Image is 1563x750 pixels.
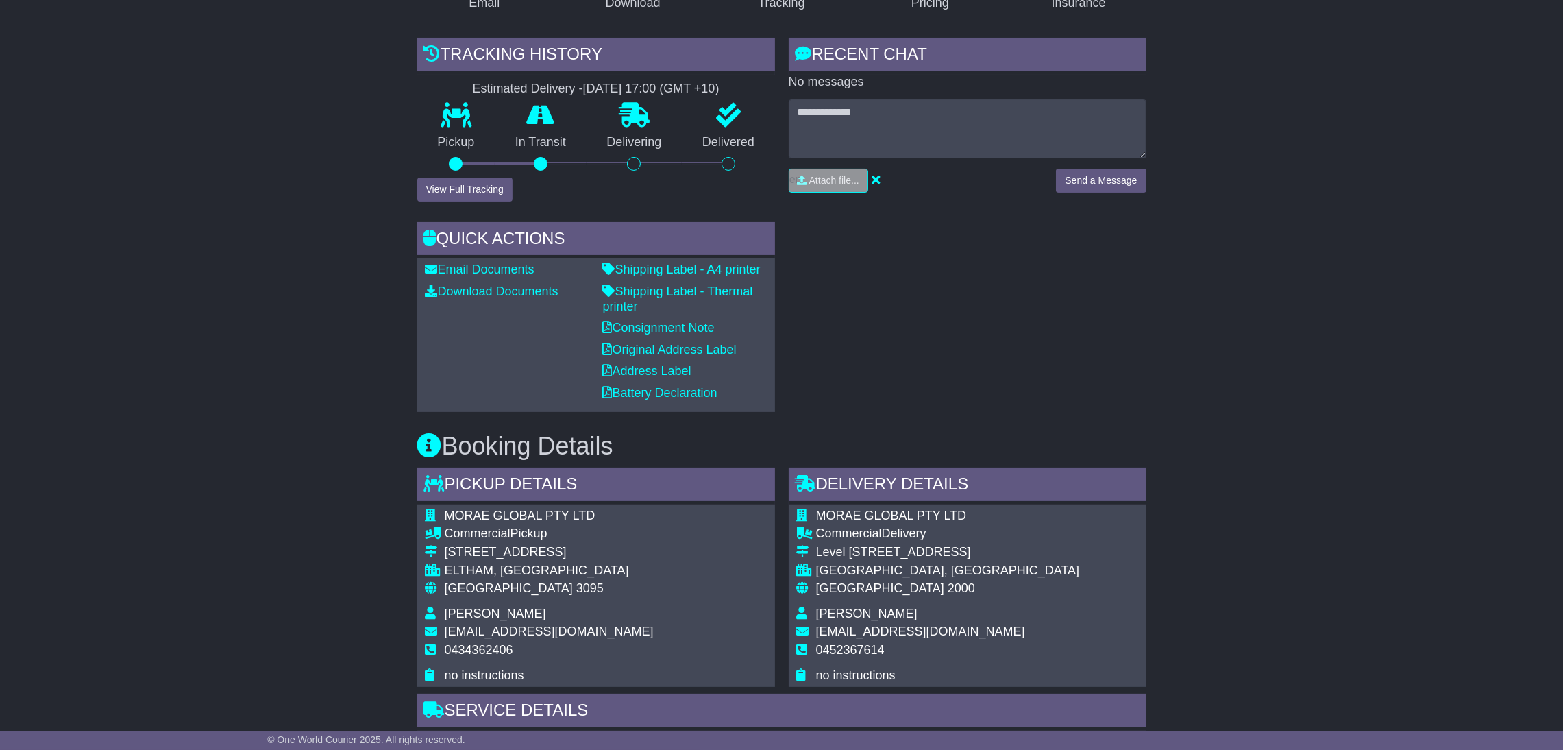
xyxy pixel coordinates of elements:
[445,509,595,522] span: MORAE GLOBAL PTY LTD
[417,694,1146,731] div: Service Details
[789,75,1146,90] p: No messages
[948,581,975,595] span: 2000
[816,668,896,682] span: no instructions
[445,625,654,638] span: [EMAIL_ADDRESS][DOMAIN_NAME]
[603,364,691,378] a: Address Label
[445,668,524,682] span: no instructions
[603,321,715,335] a: Consignment Note
[603,386,717,400] a: Battery Declaration
[576,581,604,595] span: 3095
[603,263,761,276] a: Shipping Label - A4 printer
[1056,169,1146,193] button: Send a Message
[445,643,513,657] span: 0434362406
[445,527,510,540] span: Commercial
[816,545,1080,560] div: Level [STREET_ADDRESS]
[789,38,1146,75] div: RECENT CHAT
[583,82,719,97] div: [DATE] 17:00 (GMT +10)
[816,527,882,540] span: Commercial
[816,564,1080,579] div: [GEOGRAPHIC_DATA], [GEOGRAPHIC_DATA]
[445,564,654,579] div: ELTHAM, [GEOGRAPHIC_DATA]
[417,38,775,75] div: Tracking history
[816,581,944,595] span: [GEOGRAPHIC_DATA]
[682,135,775,150] p: Delivered
[587,135,682,150] p: Delivering
[789,468,1146,505] div: Delivery Details
[445,581,573,595] span: [GEOGRAPHIC_DATA]
[816,509,967,522] span: MORAE GLOBAL PTY LTD
[816,527,1080,542] div: Delivery
[417,135,495,150] p: Pickup
[445,607,546,620] span: [PERSON_NAME]
[603,343,737,356] a: Original Address Label
[816,643,885,657] span: 0452367614
[445,527,654,542] div: Pickup
[445,545,654,560] div: [STREET_ADDRESS]
[417,468,775,505] div: Pickup Details
[816,607,918,620] span: [PERSON_NAME]
[417,222,775,259] div: Quick Actions
[816,625,1025,638] span: [EMAIL_ADDRESS][DOMAIN_NAME]
[267,734,465,745] span: © One World Courier 2025. All rights reserved.
[426,263,534,276] a: Email Documents
[417,433,1146,460] h3: Booking Details
[417,82,775,97] div: Estimated Delivery -
[417,178,513,202] button: View Full Tracking
[426,285,558,298] a: Download Documents
[495,135,587,150] p: In Transit
[603,285,753,313] a: Shipping Label - Thermal printer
